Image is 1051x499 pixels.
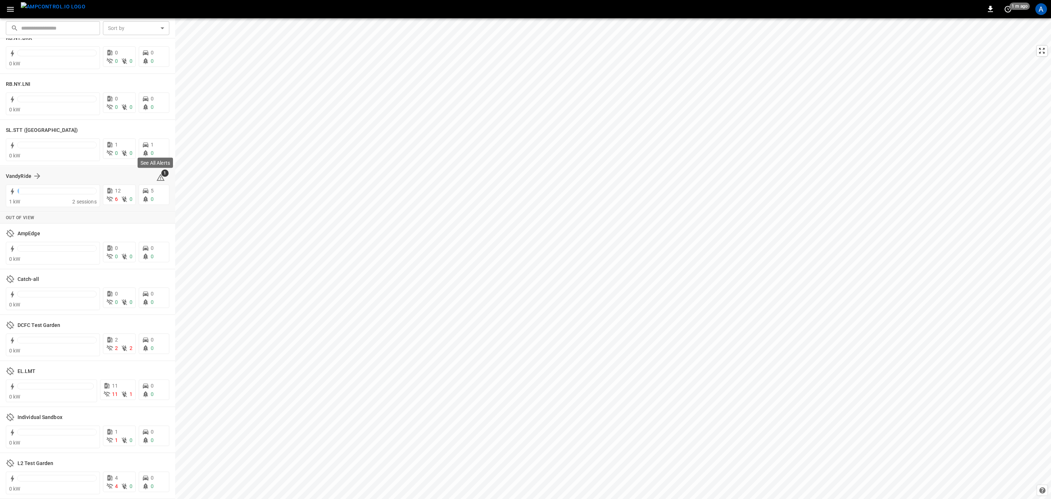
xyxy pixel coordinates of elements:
span: 0 kW [9,61,20,66]
h6: Individual Sandbox [18,414,62,422]
span: 2 [115,345,118,351]
span: 0 [151,150,154,156]
h6: RB.NY.BRK [6,34,32,42]
span: 0 [130,437,132,443]
span: 5 [151,188,154,194]
h6: VandyRide [6,172,31,180]
span: 0 [130,104,132,110]
span: 0 [130,58,132,64]
span: 0 kW [9,107,20,113]
span: 0 [115,150,118,156]
span: 0 [151,429,154,435]
span: 0 [130,299,132,305]
span: 1 [115,437,118,443]
h6: Catch-all [18,275,39,283]
span: 0 [151,391,154,397]
h6: L2 Test Garden [18,460,53,468]
span: 0 [151,345,154,351]
button: set refresh interval [1002,3,1014,15]
div: profile-icon [1035,3,1047,15]
span: 0 [130,254,132,259]
span: 0 [115,245,118,251]
span: 12 [115,188,121,194]
span: 1 [151,142,154,148]
span: 0 [151,337,154,343]
span: 1 kW [9,199,20,205]
span: 0 [151,104,154,110]
p: See All Alerts [140,159,170,166]
span: 6 [115,196,118,202]
span: 0 [130,196,132,202]
span: 0 [151,483,154,489]
canvas: Map [175,18,1051,499]
span: 2 [130,345,132,351]
h6: EL.LMT [18,367,36,376]
span: 0 [151,96,154,102]
h6: RB.NY.LNI [6,80,30,88]
span: 0 [151,437,154,443]
span: 0 kW [9,256,20,262]
span: 0 kW [9,153,20,159]
span: 1 [130,391,132,397]
span: 0 [151,254,154,259]
span: 0 kW [9,440,20,446]
span: 0 kW [9,348,20,354]
h6: SL.STT (Statesville) [6,126,78,134]
span: 0 [115,299,118,305]
span: 0 kW [9,394,20,400]
span: 0 [115,50,118,56]
span: 0 kW [9,302,20,308]
span: 0 [115,104,118,110]
span: 0 [115,254,118,259]
span: 11 [112,391,118,397]
span: 2 sessions [72,199,97,205]
img: ampcontrol.io logo [21,2,85,11]
span: 4 [115,475,118,481]
span: 11 [112,383,118,389]
span: 0 [151,383,154,389]
span: 0 [151,291,154,297]
span: 0 [151,475,154,481]
span: 0 [151,196,154,202]
span: 0 [151,299,154,305]
span: 1 [115,142,118,148]
span: 0 [115,96,118,102]
span: 0 [151,58,154,64]
span: 0 [151,245,154,251]
span: 0 kW [9,486,20,492]
span: 0 [130,150,132,156]
span: 2 [115,337,118,343]
span: 0 [115,58,118,64]
span: 0 [130,483,132,489]
strong: Out of View [6,215,34,220]
span: 1 [161,169,169,177]
span: 1 [115,429,118,435]
h6: DCFC Test Garden [18,321,61,330]
span: 0 [115,291,118,297]
span: 4 [115,483,118,489]
span: 0 [151,50,154,56]
h6: AmpEdge [18,230,40,238]
span: 1 m ago [1009,3,1030,10]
